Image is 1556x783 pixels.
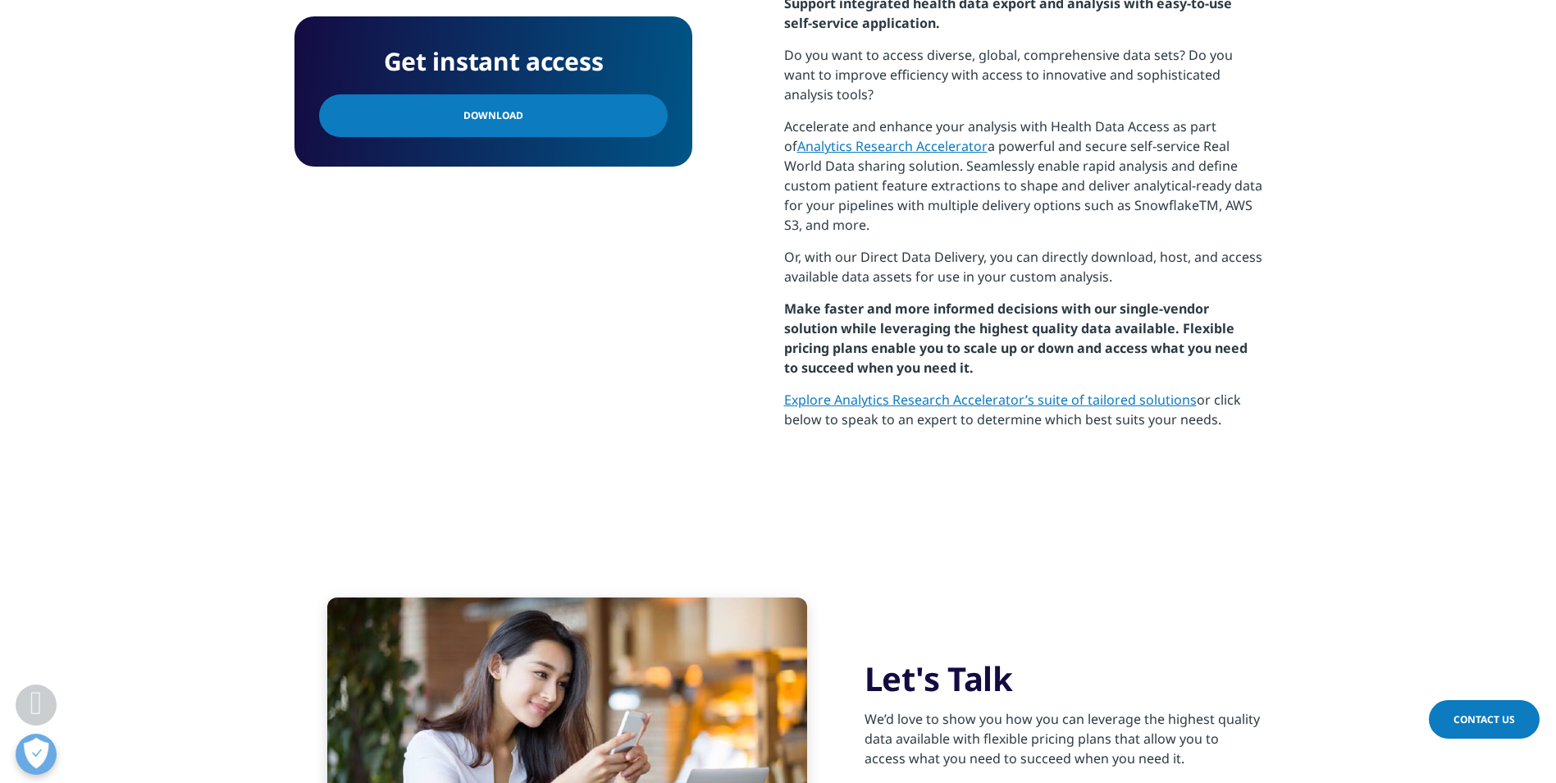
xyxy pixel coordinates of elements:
button: Open Preferences [16,734,57,775]
a: Analytics Research Accelerator [797,137,988,155]
div: We’d love to show you how you can leverage the highest quality data available with flexible prici... [865,699,1262,768]
h4: Get instant access [319,41,668,82]
span: Download [463,107,523,125]
p: Accelerate and enhance your analysis with Health Data Access as part of a powerful and secure sel... [784,117,1262,247]
a: Explore Analytics Research Accelerator’s suite of tailored solutions [784,391,1197,409]
p: Or, with our Direct Data Delivery, you can directly download, host, and access available data ass... [784,247,1262,299]
span: Contact Us [1453,712,1515,726]
strong: Make faster and more informed decisions with our single-vendor solution while leveraging the high... [784,300,1248,377]
a: Contact Us [1429,700,1540,739]
h3: Let's Talk [865,658,1262,699]
p: or click below to speak to an expert to determine which best suits your needs. [784,390,1262,442]
p: Do you want to access diverse, global, comprehensive data sets? Do you want to improve efficiency... [784,45,1262,117]
a: Download [319,94,668,137]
